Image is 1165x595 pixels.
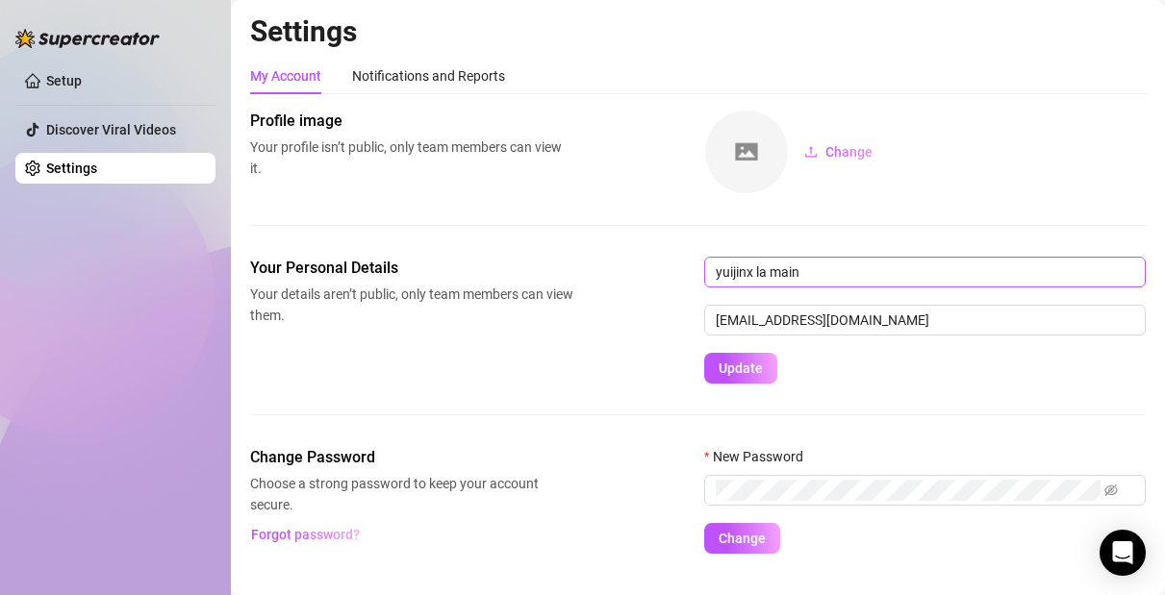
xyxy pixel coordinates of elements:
span: eye-invisible [1104,483,1118,497]
div: My Account [250,65,321,87]
span: Choose a strong password to keep your account secure. [250,473,573,515]
img: square-placeholder.png [705,111,788,193]
a: Discover Viral Videos [46,122,176,137]
button: Change [704,523,780,554]
button: Change [789,136,888,167]
span: Your details aren’t public, only team members can view them. [250,284,573,326]
span: Change [719,531,766,546]
span: Update [719,360,763,376]
input: Enter name [704,257,1146,287]
span: Profile image [250,110,573,133]
span: Change Password [250,446,573,469]
button: Forgot password? [250,519,360,550]
span: Change [825,144,873,160]
label: New Password [704,446,816,467]
span: Your Personal Details [250,257,573,280]
div: Notifications and Reports [352,65,505,87]
input: Enter new email [704,305,1146,335]
span: upload [804,145,818,159]
a: Setup [46,73,82,88]
img: logo-BBDzfeDw.svg [15,29,160,48]
div: Open Intercom Messenger [1100,530,1146,576]
input: New Password [716,480,1101,501]
a: Settings [46,161,97,176]
span: Your profile isn’t public, only team members can view it. [250,136,573,179]
button: Update [704,353,777,384]
h2: Settings [250,13,1146,50]
span: Forgot password? [251,527,360,542]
